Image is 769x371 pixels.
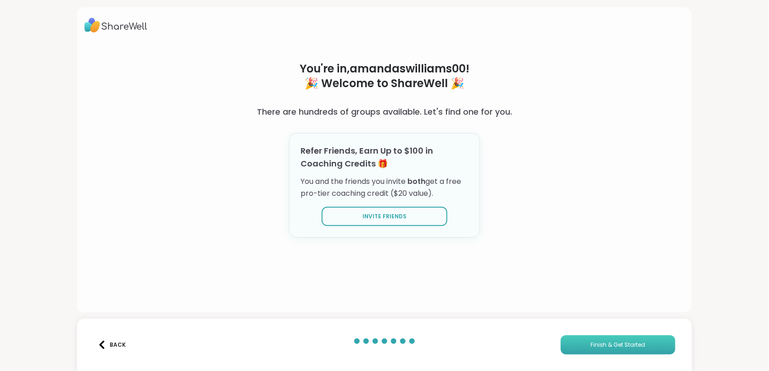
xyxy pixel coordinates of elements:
button: Finish & Get Started [561,335,675,354]
h3: There are hundreds of groups available. Let's find one for you. [257,105,512,118]
span: Invite Friends [362,212,407,221]
p: You and the friends you invite get a free pro-tier coaching credit ($20 value). [301,176,468,199]
button: Invite Friends [322,207,447,226]
span: Finish & Get Started [591,341,646,349]
h3: Refer Friends, Earn Up to $100 in Coaching Credits 🎁 [301,144,468,170]
button: Back [94,335,130,354]
img: ShareWell Logo [84,15,147,36]
h1: You're in, amandaswilliams00 ! 🎉 Welcome to ShareWell 🎉 [225,61,543,91]
span: both [407,176,425,187]
div: Back [98,341,126,349]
